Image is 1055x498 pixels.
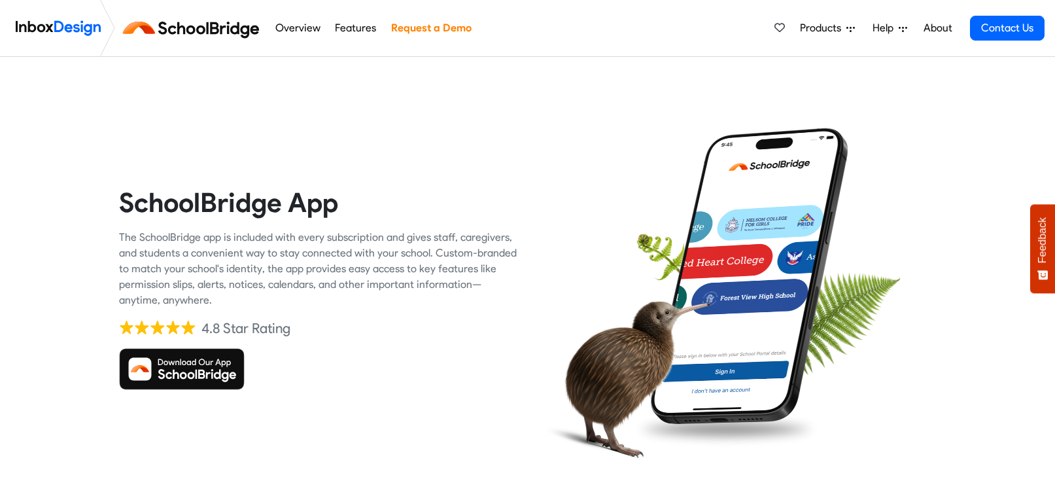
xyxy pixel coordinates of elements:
button: Feedback - Show survey [1030,204,1055,293]
img: kiwi_bird.png [537,268,710,475]
img: Download SchoolBridge App [119,348,245,390]
a: Products [795,15,860,41]
img: shadow.png [632,409,822,450]
a: About [920,15,956,41]
div: The SchoolBridge app is included with every subscription and gives staff, caregivers, and student... [119,230,518,308]
a: Features [332,15,380,41]
span: Feedback [1037,217,1048,263]
img: phone.png [648,128,850,425]
span: Products [800,20,846,36]
a: Contact Us [970,16,1045,41]
a: Overview [271,15,324,41]
div: 4.8 Star Rating [201,319,290,338]
a: Help [867,15,912,41]
span: Help [873,20,899,36]
img: schoolbridge logo [120,12,268,44]
heading: SchoolBridge App [119,186,518,219]
a: Request a Demo [387,15,475,41]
